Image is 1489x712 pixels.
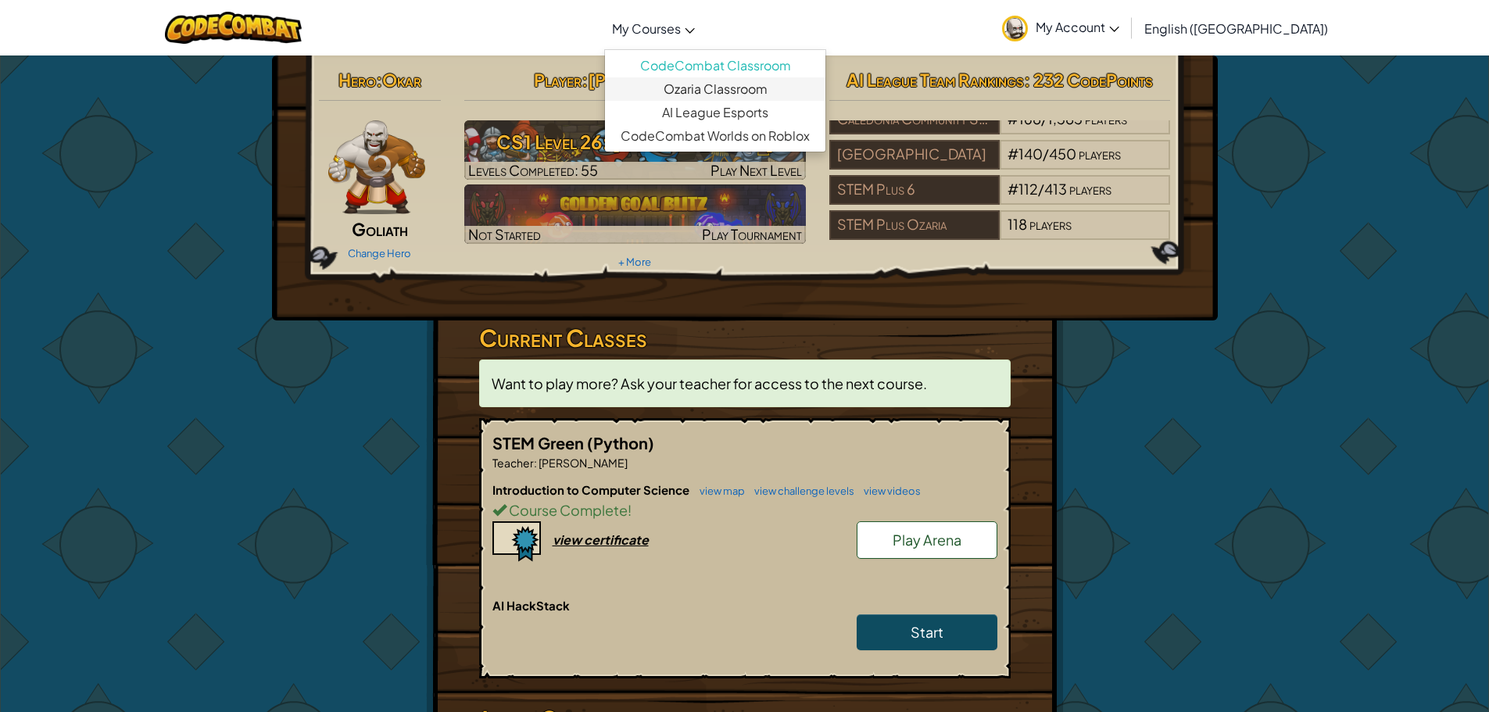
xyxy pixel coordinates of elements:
[588,69,736,91] span: [PERSON_NAME]
[479,320,1011,356] h3: Current Classes
[1018,180,1038,198] span: 112
[492,482,692,497] span: Introduction to Computer Science
[618,256,651,268] a: + More
[468,225,541,243] span: Not Started
[710,161,802,179] span: Play Next Level
[911,623,943,641] span: Start
[829,225,1171,243] a: STEM Plus Ozaria118players
[692,485,745,497] a: view map
[1018,145,1043,163] span: 140
[746,485,854,497] a: view challenge levels
[605,77,825,101] a: Ozaria Classroom
[382,69,421,91] span: Okar
[537,456,628,470] span: [PERSON_NAME]
[587,433,654,453] span: (Python)
[468,161,598,179] span: Levels Completed: 55
[604,7,703,49] a: My Courses
[464,184,806,244] a: Not StartedPlay Tournament
[702,225,802,243] span: Play Tournament
[1036,19,1119,35] span: My Account
[994,3,1127,52] a: My Account
[1024,69,1153,91] span: : 232 CodePoints
[1043,145,1049,163] span: /
[1008,215,1027,233] span: 118
[464,124,806,159] h3: CS1 Level 26: [PERSON_NAME]
[464,120,806,180] a: Play Next Level
[857,614,997,650] a: Start
[628,501,632,519] span: !
[492,456,534,470] span: Teacher
[338,69,376,91] span: Hero
[348,247,411,259] a: Change Hero
[582,69,588,91] span: :
[464,184,806,244] img: Golden Goal
[1002,16,1028,41] img: avatar
[829,120,1171,138] a: Caledonia Community Schools#168/1,383players
[829,190,1171,208] a: STEM Plus 6#112/413players
[1069,180,1111,198] span: players
[1044,180,1067,198] span: 413
[553,531,649,548] div: view certificate
[1144,20,1328,37] span: English ([GEOGRAPHIC_DATA])
[492,521,541,562] img: certificate-icon.png
[829,175,1000,205] div: STEM Plus 6
[328,120,426,214] img: goliath-pose.png
[492,433,587,453] span: STEM Green
[856,485,921,497] a: view videos
[605,54,825,77] a: CodeCombat Classroom
[829,140,1000,170] div: [GEOGRAPHIC_DATA]
[1049,145,1076,163] span: 450
[893,531,961,549] span: Play Arena
[829,210,1000,240] div: STEM Plus Ozaria
[1079,145,1121,163] span: players
[376,69,382,91] span: :
[1136,7,1336,49] a: English ([GEOGRAPHIC_DATA])
[829,155,1171,173] a: [GEOGRAPHIC_DATA]#140/450players
[534,69,582,91] span: Player
[1029,215,1072,233] span: players
[605,101,825,124] a: AI League Esports
[847,69,1024,91] span: AI League Team Rankings
[612,20,681,37] span: My Courses
[492,531,649,548] a: view certificate
[1038,180,1044,198] span: /
[352,218,408,240] span: Goliath
[492,374,927,392] span: Want to play more? Ask your teacher for access to the next course.
[1008,180,1018,198] span: #
[605,124,825,148] a: CodeCombat Worlds on Roblox
[165,12,302,44] img: CodeCombat logo
[464,120,806,180] img: CS1 Level 26: Wakka Maul
[492,598,570,613] span: AI HackStack
[1008,145,1018,163] span: #
[506,501,628,519] span: Course Complete
[534,456,537,470] span: :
